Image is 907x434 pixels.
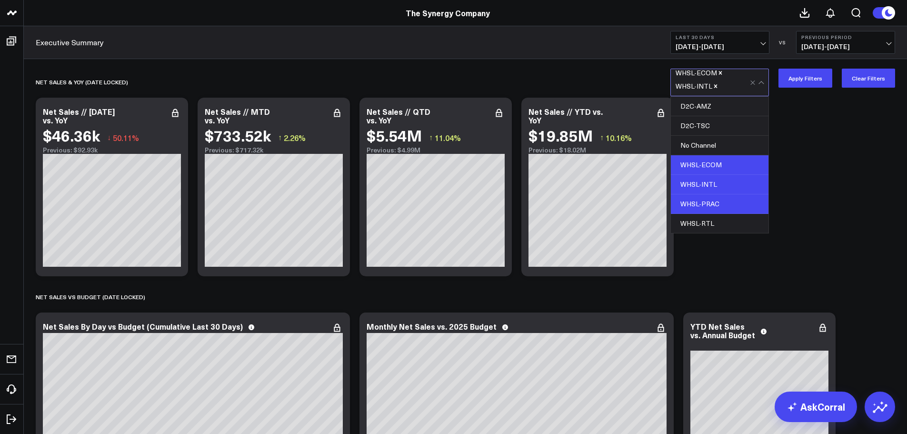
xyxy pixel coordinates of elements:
[671,136,768,155] div: No Channel
[205,107,279,124] div: Net Sales // MTD vs. YoY
[284,132,306,143] span: 2.26%
[43,322,243,331] div: Net Sales By Day vs Budget (Cumulative Last 30 Days)
[801,34,890,40] b: Previous Period
[113,132,139,143] span: 50.11%
[671,116,768,136] div: D2C-TSC
[406,8,490,18] a: The Synergy Company
[712,82,719,90] div: Remove WHSL-INTL
[528,146,667,154] div: Previous: $18.02M
[670,31,769,54] button: Last 30 Days[DATE]-[DATE]
[676,82,712,90] div: WHSL-INTL
[528,107,603,124] div: Net Sales // YTD vs. YoY
[43,146,181,154] div: Previous: $92.93k
[435,132,461,143] span: 11.04%
[671,155,768,175] div: WHSL-ECOM
[775,392,857,422] a: AskCorral
[717,69,724,77] div: Remove WHSL-ECOM
[801,43,890,50] span: [DATE] - [DATE]
[36,286,145,308] div: NET SALES vs BUDGET (date locked)
[36,71,128,93] div: net sales & yoy (date locked)
[43,107,117,124] div: Net Sales // [DATE] vs. YoY
[671,175,768,194] div: WHSL-INTL
[676,34,764,40] b: Last 30 Days
[36,37,104,48] a: Executive Summary
[107,131,111,144] span: ↓
[671,97,768,116] div: D2C-AMZ
[676,69,717,77] div: WHSL-ECOM
[774,40,791,45] div: VS
[528,127,593,144] div: $19.85M
[676,43,764,50] span: [DATE] - [DATE]
[796,31,895,54] button: Previous Period[DATE]-[DATE]
[600,131,604,144] span: ↑
[606,132,632,143] span: 10.16%
[842,69,895,88] button: Clear Filters
[205,127,271,144] div: $733.52k
[429,131,433,144] span: ↑
[205,146,343,154] div: Previous: $717.32k
[367,322,497,331] div: Monthly Net Sales vs. 2025 Budget
[671,194,768,214] div: WHSL-PRAC
[367,146,505,154] div: Previous: $4.99M
[778,69,832,88] button: Apply Filters
[367,127,422,144] div: $5.54M
[278,131,282,144] span: ↑
[43,127,100,144] div: $46.36k
[671,214,768,233] div: WHSL-RTL
[690,322,755,339] div: YTD Net Sales vs. Annual Budget
[367,107,441,124] div: Net Sales // QTD vs. YoY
